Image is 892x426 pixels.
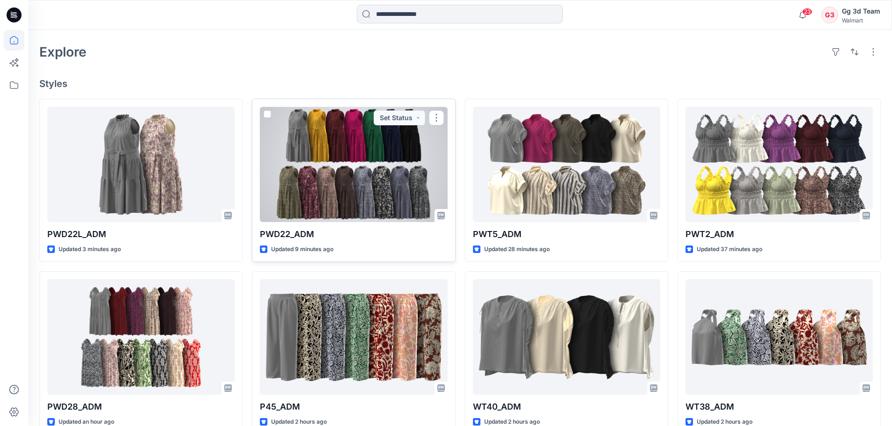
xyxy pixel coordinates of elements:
a: WT40_ADM [473,279,660,395]
h4: Styles [39,78,881,89]
p: Updated 28 minutes ago [484,245,550,254]
p: PWT2_ADM [686,228,873,241]
a: WT38_ADM [686,279,873,395]
a: PWT5_ADM [473,107,660,222]
p: WT40_ADM [473,400,660,413]
div: Gg 3d Team [842,6,880,17]
p: Updated 3 minutes ago [59,245,121,254]
p: Updated 37 minutes ago [697,245,762,254]
a: P45_ADM [260,279,447,395]
div: G3 [821,7,838,23]
p: PWT5_ADM [473,228,660,241]
a: PWD22_ADM [260,107,447,222]
p: PWD22_ADM [260,228,447,241]
div: Walmart [842,17,880,24]
span: 23 [802,8,812,15]
h2: Explore [39,44,87,59]
a: PWT2_ADM [686,107,873,222]
p: PWD22L_ADM [47,228,235,241]
p: WT38_ADM [686,400,873,413]
a: PWD28_ADM [47,279,235,395]
p: PWD28_ADM [47,400,235,413]
p: Updated 9 minutes ago [271,245,333,254]
p: P45_ADM [260,400,447,413]
a: PWD22L_ADM [47,107,235,222]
